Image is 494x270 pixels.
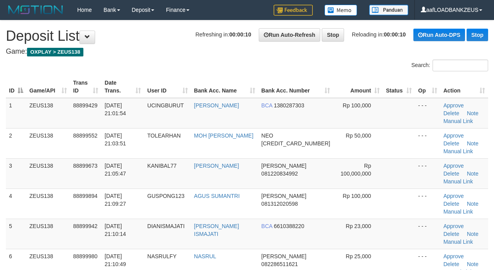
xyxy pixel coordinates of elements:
[26,219,70,249] td: ZEUS138
[261,261,298,267] span: Copy 082286511621 to clipboard
[444,110,459,116] a: Delete
[26,98,70,129] td: ZEUS138
[195,31,251,38] span: Refreshing in:
[369,5,408,15] img: panduan.png
[261,102,272,109] span: BCA
[105,223,126,237] span: [DATE] 21:10:14
[144,76,191,98] th: User ID: activate to sort column ascending
[444,231,459,237] a: Delete
[346,132,371,139] span: Rp 50,000
[73,223,97,229] span: 88899942
[444,178,473,185] a: Manual Link
[105,253,126,267] span: [DATE] 21:10:49
[415,219,440,249] td: - - -
[467,140,479,147] a: Note
[413,29,465,41] a: Run Auto-DPS
[6,158,26,188] td: 3
[147,193,184,199] span: GUSPONG123
[101,76,144,98] th: Date Trans.: activate to sort column ascending
[105,102,126,116] span: [DATE] 21:01:54
[6,4,65,16] img: MOTION_logo.png
[325,5,357,16] img: Button%20Memo.svg
[467,170,479,177] a: Note
[346,253,371,259] span: Rp 25,000
[261,201,298,207] span: Copy 081312020598 to clipboard
[194,253,216,259] a: NASRUL
[433,60,488,71] input: Search:
[147,223,184,229] span: DIANISMAJATI
[194,163,239,169] a: [PERSON_NAME]
[73,132,97,139] span: 88899552
[352,31,406,38] span: Reloading in:
[346,223,371,229] span: Rp 23,000
[6,28,488,44] h1: Deposit List
[6,128,26,158] td: 2
[6,188,26,219] td: 4
[27,48,83,56] span: OXPLAY > ZEUS138
[444,140,459,147] a: Delete
[415,158,440,188] td: - - -
[229,31,251,38] strong: 00:00:10
[444,118,473,124] a: Manual Link
[147,163,177,169] span: KANIBAL77
[333,76,383,98] th: Amount: activate to sort column ascending
[194,223,239,237] a: [PERSON_NAME] ISMAJATI
[194,102,239,109] a: [PERSON_NAME]
[73,163,97,169] span: 88899673
[191,76,258,98] th: Bank Acc. Name: activate to sort column ascending
[415,188,440,219] td: - - -
[147,253,177,259] span: NASRULFY
[26,188,70,219] td: ZEUS138
[26,76,70,98] th: Game/API: activate to sort column ascending
[467,110,479,116] a: Note
[343,102,371,109] span: Rp 100,000
[415,98,440,129] td: - - -
[467,261,479,267] a: Note
[444,132,464,139] a: Approve
[147,102,184,109] span: UCINGBURUT
[105,163,126,177] span: [DATE] 21:05:47
[444,261,459,267] a: Delete
[411,60,488,71] label: Search:
[467,201,479,207] a: Note
[444,253,464,259] a: Approve
[440,76,488,98] th: Action: activate to sort column ascending
[274,102,305,109] span: Copy 1380287303 to clipboard
[274,5,313,16] img: Feedback.jpg
[6,76,26,98] th: ID: activate to sort column descending
[322,28,344,42] a: Stop
[26,128,70,158] td: ZEUS138
[341,163,371,177] span: Rp 100,000,000
[147,132,180,139] span: TOLEARHAN
[105,193,126,207] span: [DATE] 21:09:27
[343,193,371,199] span: Rp 100,000
[261,193,306,199] span: [PERSON_NAME]
[73,102,97,109] span: 88899429
[444,102,464,109] a: Approve
[259,28,320,42] a: Run Auto-Refresh
[6,48,488,56] h4: Game:
[444,201,459,207] a: Delete
[444,193,464,199] a: Approve
[444,148,473,154] a: Manual Link
[73,253,97,259] span: 88899980
[467,29,488,41] a: Stop
[105,132,126,147] span: [DATE] 21:03:51
[73,193,97,199] span: 88899894
[384,31,406,38] strong: 00:00:10
[6,98,26,129] td: 1
[415,128,440,158] td: - - -
[261,140,330,147] span: Copy 5859459291270865 to clipboard
[26,158,70,188] td: ZEUS138
[444,239,473,245] a: Manual Link
[6,219,26,249] td: 5
[194,193,240,199] a: AGUS SUMANTRI
[194,132,254,139] a: MOH [PERSON_NAME]
[258,76,334,98] th: Bank Acc. Number: activate to sort column ascending
[261,170,298,177] span: Copy 081220834992 to clipboard
[383,76,415,98] th: Status: activate to sort column ascending
[261,132,273,139] span: NEO
[261,223,272,229] span: BCA
[415,76,440,98] th: Op: activate to sort column ascending
[444,163,464,169] a: Approve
